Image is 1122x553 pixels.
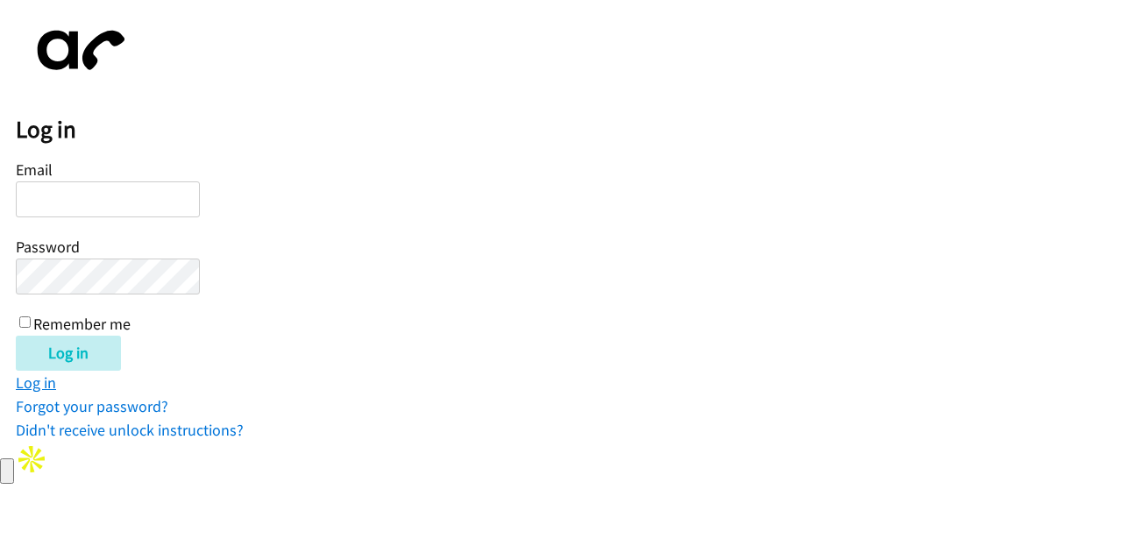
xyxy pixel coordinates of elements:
h2: Log in [16,115,1122,145]
img: Apollo [14,442,49,477]
a: Didn't receive unlock instructions? [16,420,244,440]
label: Email [16,160,53,180]
label: Password [16,237,80,257]
label: Remember me [33,314,131,334]
input: Log in [16,336,121,371]
img: aphone-8a226864a2ddd6a5e75d1ebefc011f4aa8f32683c2d82f3fb0802fe031f96514.svg [16,16,138,85]
a: Log in [16,372,56,393]
a: Forgot your password? [16,396,168,416]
